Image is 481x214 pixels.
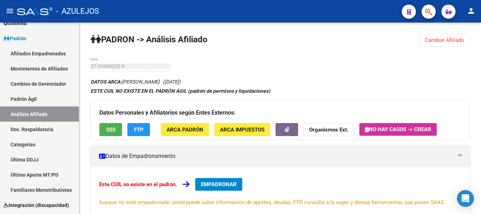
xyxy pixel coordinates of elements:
[214,123,270,136] button: ARCA Impuestos
[359,123,437,136] button: No hay casos -> Crear
[4,19,27,27] span: Sistema
[134,127,144,133] span: FTP
[167,127,203,133] span: ARCA Padrón
[4,35,26,42] span: Padrón
[201,181,237,188] span: EMPADRONAR
[161,123,209,136] button: ARCA Padrón
[309,127,348,133] strong: Organismos Ext.
[91,146,470,167] mat-expansion-panel-header: Datos de Empadronamiento
[220,127,265,133] span: ARCA Impuestos
[56,4,99,19] span: - AZULEJOS
[99,108,461,118] h3: Datos Personales y Afiliatorios según Entes Externos:
[99,199,445,206] span: Aunque no esté empadronado usted puede saber información de aportes, deudas, FTP, consulta a la s...
[106,127,116,133] span: SSS
[4,201,69,209] span: Integración (discapacidad)
[163,79,181,85] span: ([DATE])
[365,126,431,133] span: No hay casos -> Crear
[91,79,122,85] strong: DATOS ARCA:
[303,123,354,136] button: Organismos Ext.
[91,79,160,85] span: [PERSON_NAME]
[91,88,270,94] strong: ESTE CUIL NO EXISTE EN EL PADRÓN ÁGIL (padrón de permisos y liquidaciones)
[419,34,470,47] button: Cambiar Afiliado
[195,178,242,191] button: EMPADRONAR
[467,7,475,15] mat-icon: person
[91,35,208,44] strong: PADRON -> Análisis Afiliado
[425,37,464,43] span: Cambiar Afiliado
[99,152,453,160] mat-panel-title: Datos de Empadronamiento
[99,181,177,188] strong: Este CUIL no existe en el padrón.
[99,123,122,136] button: SSS
[6,7,14,15] mat-icon: menu
[127,123,150,136] button: FTP
[457,190,474,207] div: Open Intercom Messenger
